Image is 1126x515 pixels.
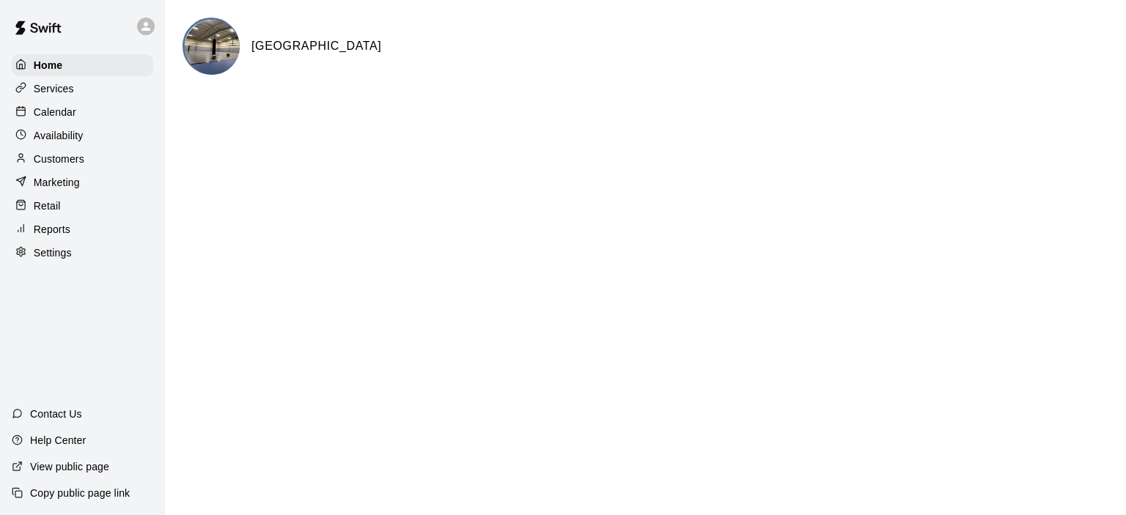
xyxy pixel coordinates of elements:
h6: [GEOGRAPHIC_DATA] [251,37,381,56]
p: Customers [34,152,84,166]
a: Customers [12,148,153,170]
a: Home [12,54,153,76]
a: Retail [12,195,153,217]
p: Availability [34,128,84,143]
p: Contact Us [30,407,82,421]
a: Services [12,78,153,100]
p: Home [34,58,63,73]
p: Marketing [34,175,80,190]
a: Reports [12,218,153,240]
p: Calendar [34,105,76,119]
p: Reports [34,222,70,237]
a: Settings [12,242,153,264]
p: Retail [34,199,61,213]
a: Availability [12,125,153,147]
p: Help Center [30,433,86,448]
img: Ironline Sports Complex logo [185,20,240,75]
p: View public page [30,459,109,474]
p: Services [34,81,74,96]
a: Marketing [12,171,153,193]
p: Settings [34,245,72,260]
a: Calendar [12,101,153,123]
p: Copy public page link [30,486,130,500]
